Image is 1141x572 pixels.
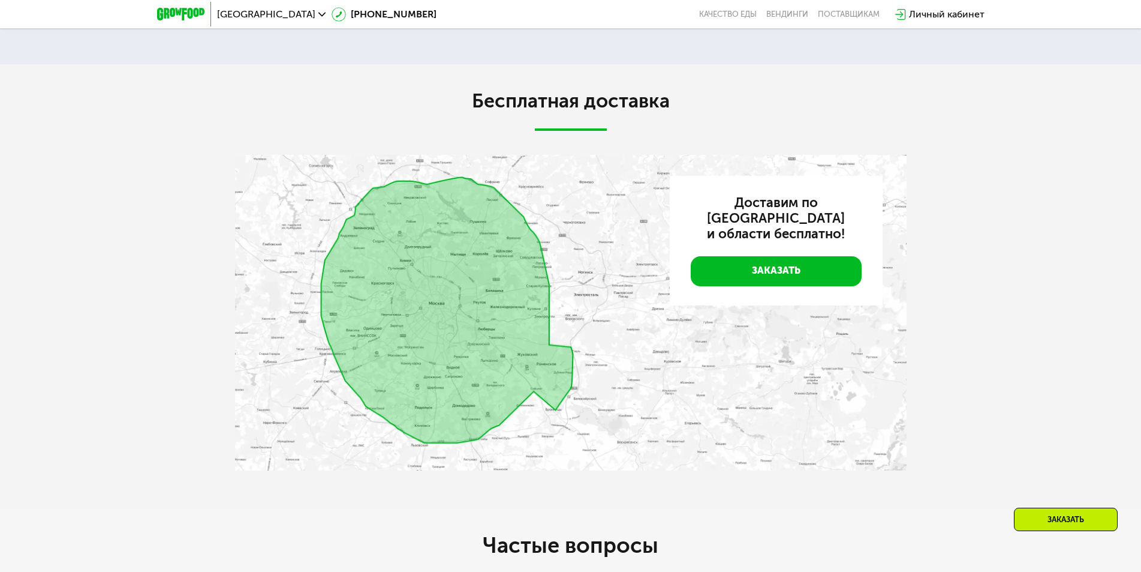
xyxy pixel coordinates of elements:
h3: Доставим по [GEOGRAPHIC_DATA] и области бесплатно! [691,195,862,242]
span: [GEOGRAPHIC_DATA] [217,10,315,19]
div: поставщикам [818,10,880,19]
h2: Бесплатная доставка [235,89,907,113]
img: qjxAnTPE20vLBGq3.webp [235,155,907,471]
a: [PHONE_NUMBER] [332,7,436,22]
a: Заказать [691,256,862,286]
div: Заказать [1014,508,1118,531]
a: Вендинги [766,10,808,19]
div: Личный кабинет [909,7,985,22]
a: Качество еды [699,10,757,19]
